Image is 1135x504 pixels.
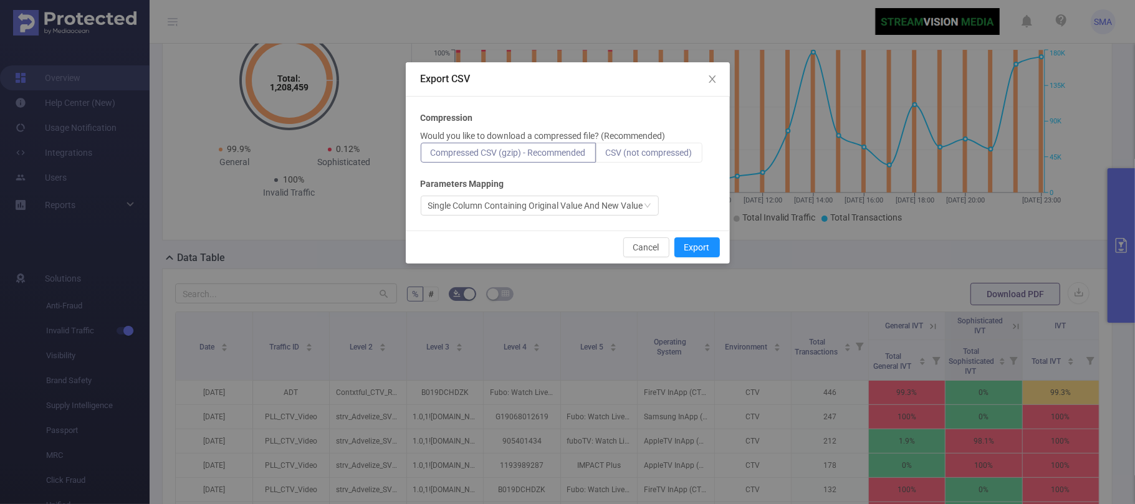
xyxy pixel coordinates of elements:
button: Export [674,237,720,257]
b: Compression [421,112,473,125]
span: CSV (not compressed) [606,148,692,158]
i: icon: close [707,74,717,84]
span: Compressed CSV (gzip) - Recommended [431,148,586,158]
p: Would you like to download a compressed file? (Recommended) [421,130,666,143]
div: Export CSV [421,72,715,86]
div: Single Column Containing Original Value And New Value [428,196,643,215]
b: Parameters Mapping [421,178,504,191]
i: icon: down [644,202,651,211]
button: Cancel [623,237,669,257]
button: Close [695,62,730,97]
